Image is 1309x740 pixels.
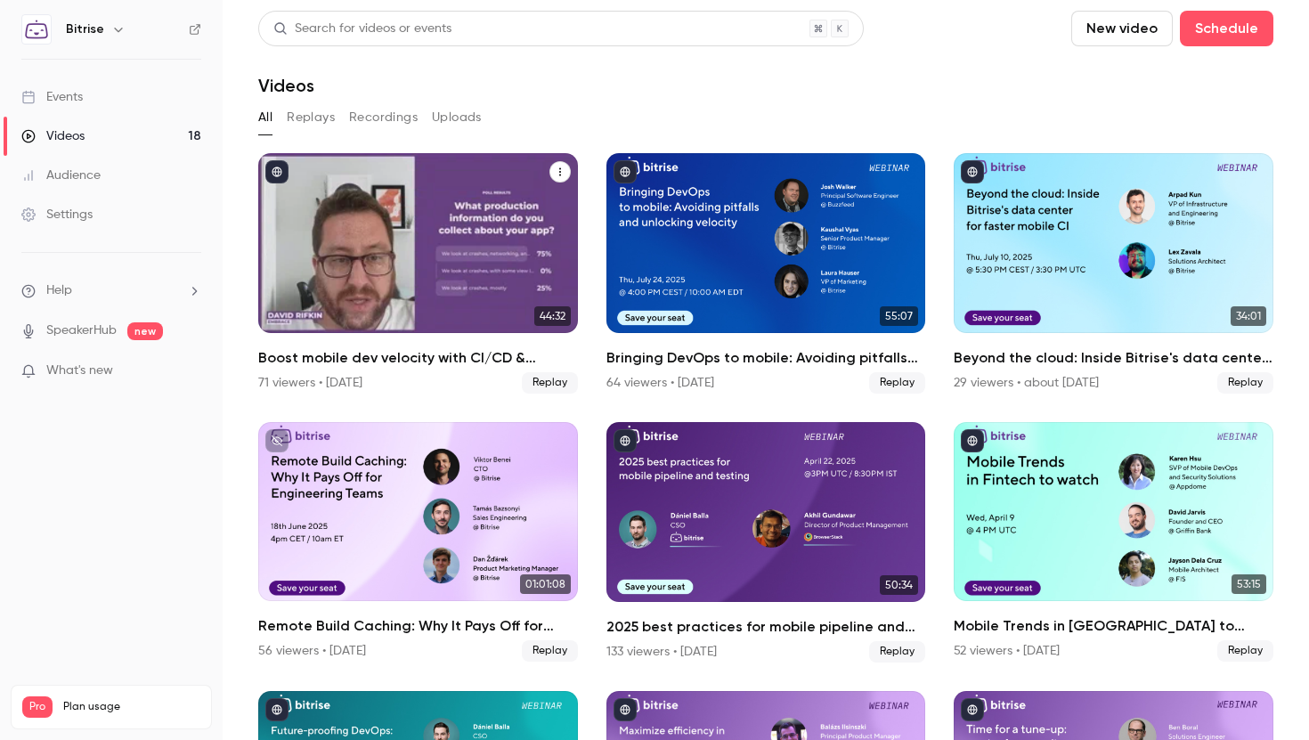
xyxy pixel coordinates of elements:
button: Schedule [1180,11,1273,46]
a: 01:01:08Remote Build Caching: Why It Pays Off for Engineering Teams56 viewers • [DATE]Replay [258,422,578,663]
span: 44:32 [534,306,571,326]
div: Settings [21,206,93,224]
li: help-dropdown-opener [21,281,201,300]
h2: Bringing DevOps to mobile: Avoiding pitfalls and unlocking velocity [606,347,926,369]
button: published [961,429,984,452]
button: All [258,103,272,132]
h2: Mobile Trends in [GEOGRAPHIC_DATA] to watch [954,615,1273,637]
div: 133 viewers • [DATE] [606,643,717,661]
h2: Beyond the cloud: Inside Bitrise's data center for faster mobile CI [954,347,1273,369]
span: 34:01 [1231,306,1266,326]
a: 55:07Bringing DevOps to mobile: Avoiding pitfalls and unlocking velocity64 viewers • [DATE]Replay [606,153,926,394]
div: 52 viewers • [DATE] [954,642,1060,660]
span: new [127,322,163,340]
a: 44:32Boost mobile dev velocity with CI/CD & observability best practices71 viewers • [DATE]Replay [258,153,578,394]
span: Plan usage [63,700,200,714]
iframe: Noticeable Trigger [180,363,201,379]
li: 2025 best practices for mobile pipeline and testing [606,422,926,663]
section: Videos [258,11,1273,729]
div: Audience [21,167,101,184]
button: published [961,160,984,183]
span: Pro [22,696,53,718]
div: Events [21,88,83,106]
span: Replay [1217,640,1273,662]
h2: Remote Build Caching: Why It Pays Off for Engineering Teams [258,615,578,637]
a: 34:01Beyond the cloud: Inside Bitrise's data center for faster mobile CI29 viewers • about [DATE]... [954,153,1273,394]
button: published [614,429,637,452]
span: Replay [1217,372,1273,394]
div: 29 viewers • about [DATE] [954,374,1099,392]
a: 50:342025 best practices for mobile pipeline and testing133 viewers • [DATE]Replay [606,422,926,663]
div: 71 viewers • [DATE] [258,374,362,392]
span: 53:15 [1232,574,1266,594]
span: 01:01:08 [520,574,571,594]
li: Mobile Trends in Fintech to watch [954,422,1273,663]
li: Beyond the cloud: Inside Bitrise's data center for faster mobile CI [954,153,1273,394]
div: Videos [21,127,85,145]
h1: Videos [258,75,314,96]
h2: 2025 best practices for mobile pipeline and testing [606,616,926,638]
span: Help [46,281,72,300]
button: published [961,698,984,721]
li: Bringing DevOps to mobile: Avoiding pitfalls and unlocking velocity [606,153,926,394]
span: 55:07 [880,306,918,326]
span: Replay [869,372,925,394]
button: Replays [287,103,335,132]
img: Bitrise [22,15,51,44]
span: Replay [522,640,578,662]
button: Recordings [349,103,418,132]
button: published [265,160,289,183]
span: 50:34 [880,575,918,595]
div: 64 viewers • [DATE] [606,374,714,392]
button: unpublished [265,429,289,452]
button: New video [1071,11,1173,46]
span: Replay [869,641,925,663]
li: Remote Build Caching: Why It Pays Off for Engineering Teams [258,422,578,663]
button: published [614,698,637,721]
button: published [265,698,289,721]
div: 56 viewers • [DATE] [258,642,366,660]
a: SpeakerHub [46,321,117,340]
li: Boost mobile dev velocity with CI/CD & observability best practices [258,153,578,394]
h6: Bitrise [66,20,104,38]
div: Search for videos or events [273,20,451,38]
button: published [614,160,637,183]
h2: Boost mobile dev velocity with CI/CD & observability best practices [258,347,578,369]
span: Replay [522,372,578,394]
span: What's new [46,362,113,380]
button: Uploads [432,103,482,132]
a: 53:15Mobile Trends in [GEOGRAPHIC_DATA] to watch52 viewers • [DATE]Replay [954,422,1273,663]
